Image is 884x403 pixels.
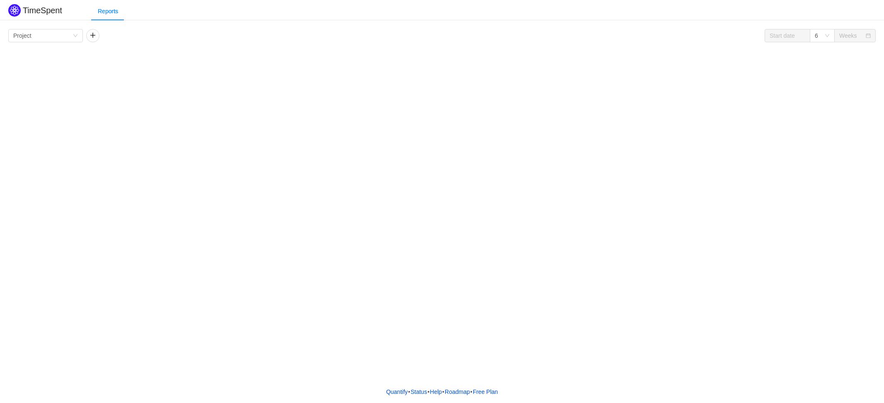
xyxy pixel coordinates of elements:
div: Project [13,29,31,42]
span: • [470,388,472,395]
i: icon: down [73,33,78,39]
button: Free Plan [472,386,499,398]
i: icon: down [825,33,830,39]
span: • [442,388,444,395]
a: Help [429,386,442,398]
div: Weeks [839,29,857,42]
span: • [427,388,429,395]
a: Status [410,386,428,398]
a: Quantify [386,386,408,398]
button: icon: plus [86,29,99,42]
div: Reports [91,2,125,21]
span: • [408,388,410,395]
img: Quantify logo [8,4,21,17]
div: 6 [815,29,818,42]
h2: TimeSpent [23,6,62,15]
a: Roadmap [444,386,470,398]
input: Start date [765,29,810,42]
i: icon: calendar [866,33,871,39]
